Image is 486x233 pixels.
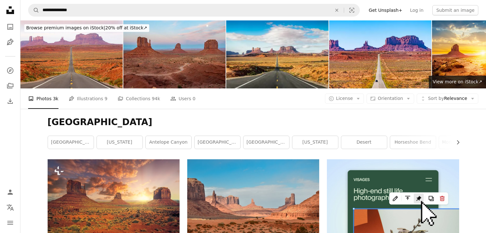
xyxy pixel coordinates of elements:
button: Visual search [344,4,359,16]
span: 94k [152,95,160,102]
a: [US_STATE] [292,136,338,149]
button: License [325,94,364,104]
a: View of Monument valley under the blue sky, USA [48,200,180,206]
button: Submit an image [432,5,478,15]
img: Monument Valley aka Navajo Tribal region highway [20,20,123,88]
span: License [336,96,353,101]
a: Get Unsplash+ [365,5,406,15]
a: horseshoe bend [390,136,436,149]
button: Menu [4,216,17,229]
a: [GEOGRAPHIC_DATA] [243,136,289,149]
a: Log in [406,5,427,15]
a: [GEOGRAPHIC_DATA] [195,136,240,149]
button: Clear [330,4,344,16]
a: Illustrations 9 [69,88,107,109]
h1: [GEOGRAPHIC_DATA] [48,117,459,128]
a: landscape photography of rock formation [187,200,319,206]
img: Monument Valley Scenic [329,20,431,88]
button: scroll list to the right [452,136,459,149]
span: Orientation [378,96,403,101]
a: Download History [4,95,17,108]
a: antelope canyon [146,136,191,149]
button: Sort byRelevance [417,94,478,104]
a: [GEOGRAPHIC_DATA] [48,136,94,149]
span: Sort by [428,96,444,101]
a: [US_STATE] [97,136,143,149]
img: Road to Monument Valley Forrest Gump point. Utah [226,20,328,88]
a: Photos [4,20,17,33]
img: Sunset in Monument Valley [123,20,226,88]
span: 0 [193,95,196,102]
a: Illustrations [4,36,17,49]
span: Relevance [428,95,467,102]
a: Log in / Sign up [4,186,17,199]
button: Search Unsplash [28,4,39,16]
span: 9 [104,95,107,102]
a: View more on iStock↗ [429,76,486,88]
a: desert [341,136,387,149]
a: Users 0 [170,88,196,109]
a: Explore [4,64,17,77]
a: Browse premium images on iStock|20% off at iStock↗ [20,20,153,36]
a: monument valley night [439,136,485,149]
button: Language [4,201,17,214]
span: Browse premium images on iStock | [26,25,105,30]
button: Orientation [366,94,414,104]
a: Collections 94k [118,88,160,109]
span: View more on iStock ↗ [433,79,482,84]
form: Find visuals sitewide [28,4,360,17]
a: Collections [4,79,17,92]
span: 20% off at iStock ↗ [26,25,147,30]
